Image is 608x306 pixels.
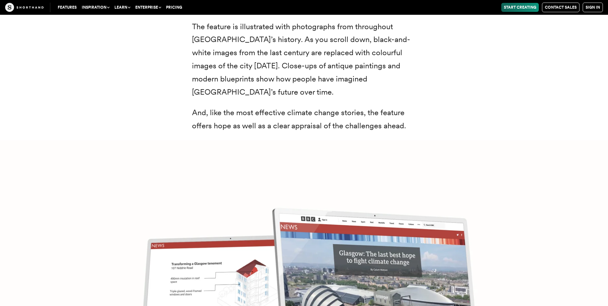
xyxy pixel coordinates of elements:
[112,3,133,12] button: Learn
[501,3,539,12] a: Start Creating
[163,3,185,12] a: Pricing
[192,106,416,132] p: And, like the most effective climate change stories, the feature offers hope as well as a clear a...
[583,3,603,12] a: Sign in
[5,3,44,12] img: The Craft
[133,3,163,12] button: Enterprise
[79,3,112,12] button: Inspiration
[55,3,79,12] a: Features
[542,3,579,12] a: Contact Sales
[192,20,416,99] p: The feature is illustrated with photographs from throughout [GEOGRAPHIC_DATA]’s history. As you s...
